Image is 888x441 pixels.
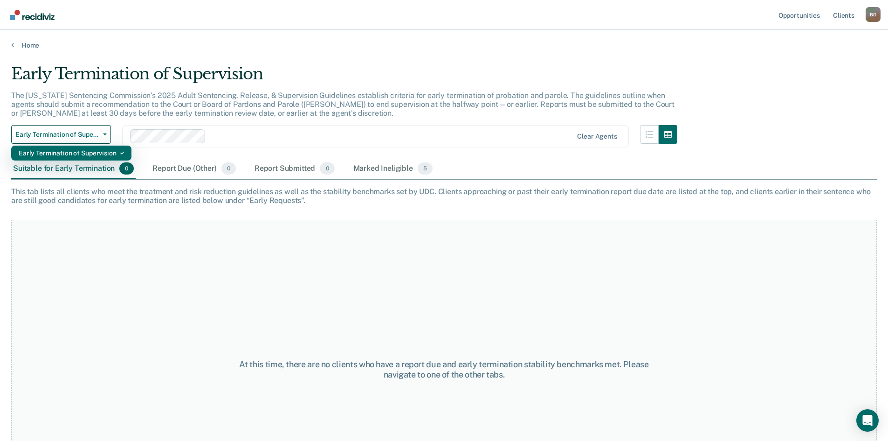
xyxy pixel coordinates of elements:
div: Report Due (Other)0 [151,159,237,179]
span: Early Termination of Supervision [15,131,99,139]
div: Report Submitted0 [253,159,337,179]
span: 5 [418,162,433,175]
p: The [US_STATE] Sentencing Commission’s 2025 Adult Sentencing, Release, & Supervision Guidelines e... [11,91,675,118]
span: 0 [119,162,134,175]
div: Clear agents [577,133,617,140]
span: 0 [221,162,236,175]
div: This tab lists all clients who meet the treatment and risk reduction guidelines as well as the st... [11,187,877,205]
div: Marked Ineligible5 [351,159,435,179]
div: Early Termination of Supervision [19,146,124,161]
div: B G [866,7,881,22]
div: Open Intercom Messenger [856,409,879,432]
div: At this time, there are no clients who have a report due and early termination stability benchmar... [228,359,661,379]
button: Profile dropdown button [866,7,881,22]
div: Early Termination of Supervision [11,64,677,91]
div: Suitable for Early Termination0 [11,159,136,179]
button: Early Termination of Supervision [11,125,111,144]
span: 0 [320,162,334,175]
a: Home [11,41,877,49]
img: Recidiviz [10,10,55,20]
